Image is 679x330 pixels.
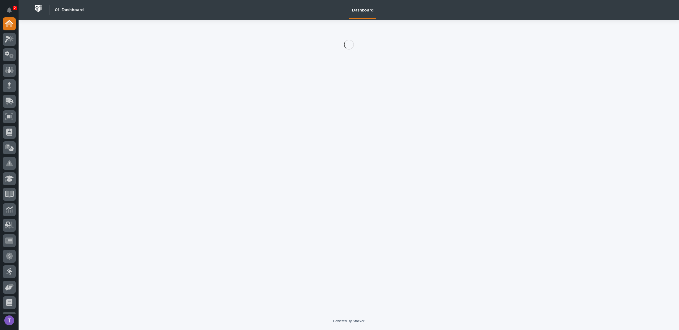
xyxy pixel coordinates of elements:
[333,319,364,323] a: Powered By Stacker
[3,314,16,327] button: users-avatar
[32,3,44,14] img: Workspace Logo
[3,4,16,17] button: Notifications
[8,7,16,17] div: Notifications2
[55,7,84,13] h2: 01. Dashboard
[14,6,16,10] p: 2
